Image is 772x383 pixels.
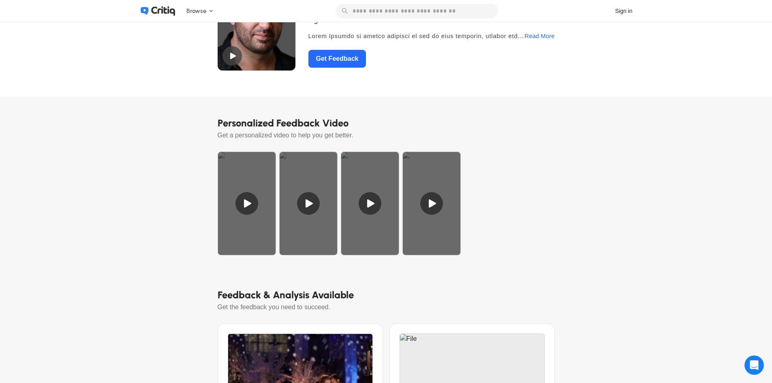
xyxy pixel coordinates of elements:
span: Feedback & Analysis Available [218,288,555,302]
span: Get a personalized video to help you get better. [218,131,555,145]
span: Get the feedback you need to succeed. [218,302,555,317]
span: Browse [186,6,206,16]
span: Lorem Ipsumdo si ametco adipisci el sed do eius temporin, utlabor etd magnaal enimadminimve qu no... [308,31,525,41]
iframe: Intercom live chat [744,355,764,375]
span: Personalized Feedback Video [218,116,555,131]
div: Sign in [615,7,633,15]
